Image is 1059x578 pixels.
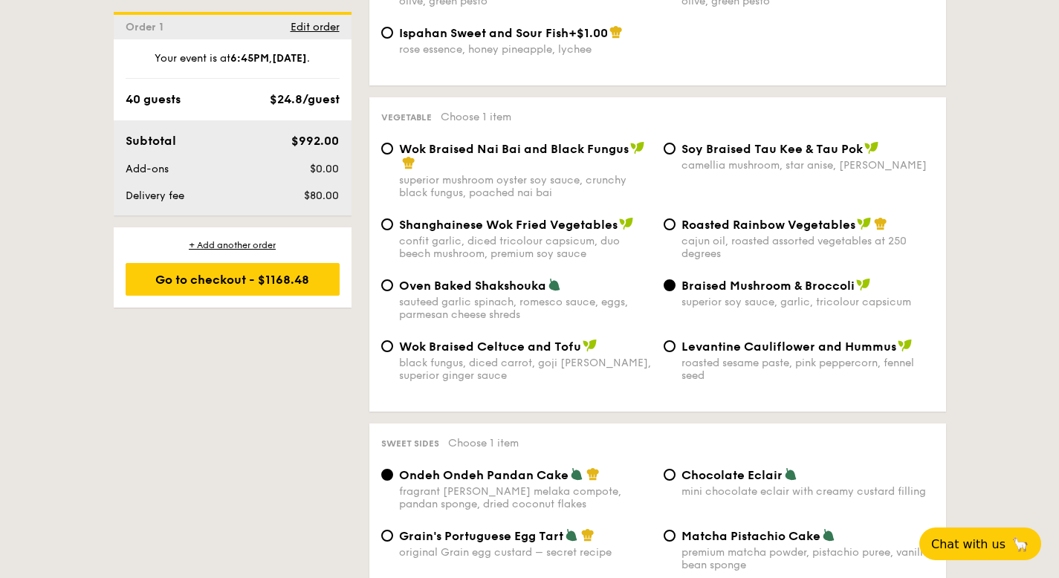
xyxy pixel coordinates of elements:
input: Roasted Rainbow Vegetablescajun oil, roasted assorted vegetables at 250 degrees [664,218,676,230]
span: Roasted Rainbow Vegetables [681,218,855,232]
div: black fungus, diced carrot, goji [PERSON_NAME], superior ginger sauce [399,357,652,382]
span: Braised Mushroom & Broccoli [681,279,855,293]
span: Oven Baked Shakshouka [399,279,546,293]
img: icon-chef-hat.a58ddaea.svg [402,156,415,169]
span: Sweet sides [381,438,439,449]
span: Chat with us [931,537,1005,551]
div: fragrant [PERSON_NAME] melaka compote, pandan sponge, dried coconut flakes [399,485,652,510]
span: Subtotal [126,134,176,148]
img: icon-vegetarian.fe4039eb.svg [570,467,583,481]
div: rose essence, honey pineapple, lychee [399,43,652,56]
input: Matcha Pistachio Cakepremium matcha powder, pistachio puree, vanilla bean sponge [664,530,676,542]
img: icon-vegan.f8ff3823.svg [856,278,871,291]
span: Ondeh Ondeh Pandan Cake [399,468,569,482]
input: ⁠Soy Braised Tau Kee & Tau Pokcamellia mushroom, star anise, [PERSON_NAME] [664,143,676,155]
div: Your event is at , . [126,51,340,79]
div: original Grain egg custard – secret recipe [399,546,652,559]
span: $80.00 [304,189,339,202]
strong: 6:45PM [230,52,269,65]
input: Levantine Cauliflower and Hummusroasted sesame paste, pink peppercorn, fennel seed [664,340,676,352]
input: Wok Braised Nai Bai and Black Fungussuperior mushroom oyster soy sauce, crunchy black fungus, poa... [381,143,393,155]
div: + Add another order [126,239,340,251]
img: icon-vegetarian.fe4039eb.svg [565,528,578,542]
span: Shanghainese Wok Fried Vegetables [399,218,618,232]
div: mini chocolate eclair with creamy custard filling [681,485,934,498]
img: icon-vegan.f8ff3823.svg [864,141,879,155]
span: Wok Braised Celtuce and Tofu [399,340,581,354]
div: premium matcha powder, pistachio puree, vanilla bean sponge [681,546,934,571]
input: Grain's Portuguese Egg Tartoriginal Grain egg custard – secret recipe [381,530,393,542]
span: 🦙 [1011,536,1029,553]
div: 40 guests [126,91,181,108]
img: icon-chef-hat.a58ddaea.svg [874,217,887,230]
span: $0.00 [310,163,339,175]
input: Wok Braised Celtuce and Tofublack fungus, diced carrot, goji [PERSON_NAME], superior ginger sauce [381,340,393,352]
img: icon-vegetarian.fe4039eb.svg [784,467,797,481]
div: roasted sesame paste, pink peppercorn, fennel seed [681,357,934,382]
div: sauteed garlic spinach, romesco sauce, eggs, parmesan cheese shreds [399,296,652,321]
input: Ondeh Ondeh Pandan Cakefragrant [PERSON_NAME] melaka compote, pandan sponge, dried coconut flakes [381,469,393,481]
div: superior soy sauce, garlic, tricolour capsicum [681,296,934,308]
span: Order 1 [126,21,169,33]
div: $24.8/guest [270,91,340,108]
img: icon-vegan.f8ff3823.svg [583,339,597,352]
input: Shanghainese Wok Fried Vegetablesconfit garlic, diced tricolour capsicum, duo beech mushroom, pre... [381,218,393,230]
img: icon-vegan.f8ff3823.svg [898,339,913,352]
input: Braised Mushroom & Broccolisuperior soy sauce, garlic, tricolour capsicum [664,279,676,291]
img: icon-chef-hat.a58ddaea.svg [581,528,595,542]
span: Wok Braised Nai Bai and Black Fungus [399,142,629,156]
span: Levantine Cauliflower and Hummus [681,340,896,354]
span: Ispahan Sweet and Sour Fish [399,26,569,40]
span: Edit order [291,21,340,33]
div: cajun oil, roasted assorted vegetables at 250 degrees [681,235,934,260]
img: icon-vegetarian.fe4039eb.svg [548,278,561,291]
img: icon-vegetarian.fe4039eb.svg [822,528,835,542]
span: ⁠Soy Braised Tau Kee & Tau Pok [681,142,863,156]
input: Oven Baked Shakshoukasauteed garlic spinach, romesco sauce, eggs, parmesan cheese shreds [381,279,393,291]
span: Chocolate Eclair [681,468,783,482]
img: icon-chef-hat.a58ddaea.svg [609,25,623,39]
input: Ispahan Sweet and Sour Fish+$1.00rose essence, honey pineapple, lychee [381,27,393,39]
span: Add-ons [126,163,169,175]
span: Choose 1 item [448,437,519,449]
img: icon-vegan.f8ff3823.svg [857,217,872,230]
span: Choose 1 item [441,111,511,123]
strong: [DATE] [272,52,307,65]
img: icon-chef-hat.a58ddaea.svg [586,467,600,481]
span: Delivery fee [126,189,184,202]
input: Chocolate Eclairmini chocolate eclair with creamy custard filling [664,469,676,481]
span: Grain's Portuguese Egg Tart [399,529,563,543]
div: Go to checkout - $1168.48 [126,263,340,296]
div: confit garlic, diced tricolour capsicum, duo beech mushroom, premium soy sauce [399,235,652,260]
span: Vegetable [381,112,432,123]
img: icon-vegan.f8ff3823.svg [619,217,634,230]
div: camellia mushroom, star anise, [PERSON_NAME] [681,159,934,172]
span: +$1.00 [569,26,608,40]
span: $992.00 [291,134,339,148]
button: Chat with us🦙 [919,527,1041,560]
div: superior mushroom oyster soy sauce, crunchy black fungus, poached nai bai [399,174,652,199]
img: icon-vegan.f8ff3823.svg [630,141,645,155]
span: Matcha Pistachio Cake [681,529,820,543]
